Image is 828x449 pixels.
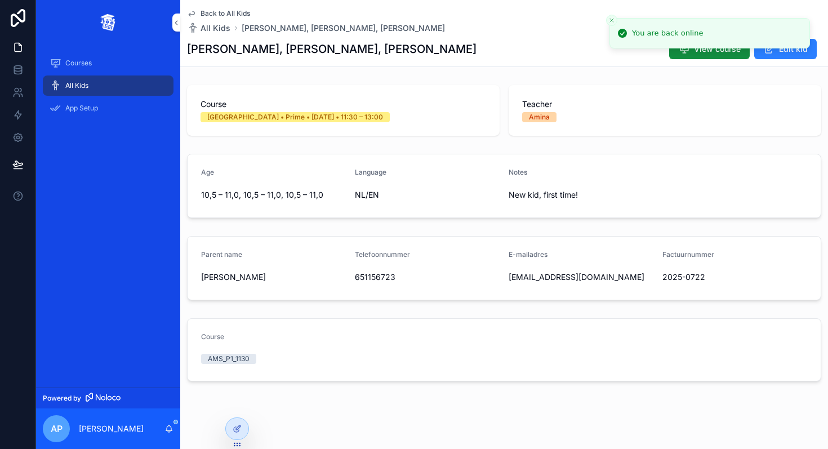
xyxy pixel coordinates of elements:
[754,39,817,59] button: Edit kid
[65,59,92,68] span: Courses
[242,23,445,34] a: [PERSON_NAME], [PERSON_NAME], [PERSON_NAME]
[779,43,808,55] span: Edit kid
[606,15,617,26] button: Close toast
[51,422,63,435] span: AP
[43,75,173,96] a: All Kids
[79,423,144,434] p: [PERSON_NAME]
[201,332,224,341] span: Course
[208,354,250,364] div: AMS_P1_1130
[201,99,486,110] span: Course
[694,43,741,55] span: View course
[207,112,383,122] div: [GEOGRAPHIC_DATA] • Prime • [DATE] • 11:30 – 13:00
[36,45,180,133] div: scrollable content
[43,53,173,73] a: Courses
[509,272,653,283] span: [EMAIL_ADDRESS][DOMAIN_NAME]
[509,250,547,259] span: E-mailadres
[43,394,81,403] span: Powered by
[201,168,214,176] span: Age
[632,28,703,39] div: You are back online
[187,41,477,57] h1: [PERSON_NAME], [PERSON_NAME], [PERSON_NAME]
[201,250,242,259] span: Parent name
[662,250,714,259] span: Factuurnummer
[65,104,98,113] span: App Setup
[187,9,250,18] a: Back to All Kids
[355,272,500,283] span: 651156723
[201,189,346,201] span: 10,5 – 11,0, 10,5 – 11,0, 10,5 – 11,0
[43,98,173,118] a: App Setup
[669,39,750,59] button: View course
[529,112,550,122] div: Amina
[509,168,527,176] span: Notes
[36,388,180,408] a: Powered by
[355,189,500,201] span: NL/EN
[201,272,346,283] span: [PERSON_NAME]
[355,168,386,176] span: Language
[65,81,88,90] span: All Kids
[662,272,807,283] span: 2025-0722
[201,9,250,18] span: Back to All Kids
[99,14,117,32] img: App logo
[201,23,230,34] span: All Kids
[509,189,653,201] span: New kid, first time!
[355,250,410,259] span: Telefoonnummer
[522,99,808,110] span: Teacher
[187,23,230,34] a: All Kids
